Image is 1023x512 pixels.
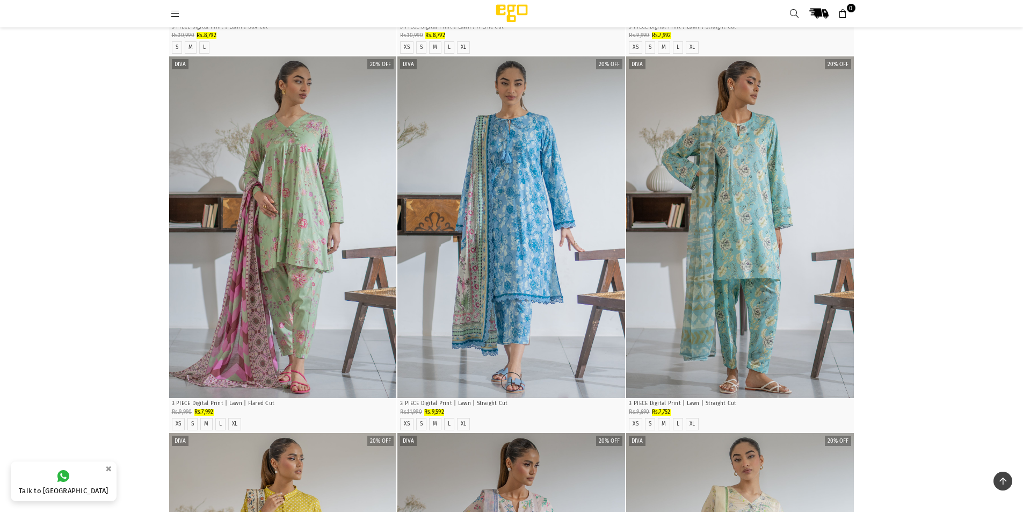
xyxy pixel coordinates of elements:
label: 20% off [825,436,851,446]
label: 20% off [596,436,622,446]
label: 20% off [825,59,851,69]
label: Diva [629,436,645,446]
label: S [420,44,423,51]
label: S [191,421,194,428]
label: XS [633,421,639,428]
label: M [204,421,208,428]
a: Search [785,4,804,23]
div: 1 / 3 [626,56,854,398]
label: XS [633,44,639,51]
img: Remembering 3 piece [169,56,397,398]
img: Linear 3 piece [626,56,854,398]
span: Rs.7,992 [194,409,214,415]
a: Quick Shop [501,372,521,392]
label: XL [461,44,467,51]
label: L [448,44,451,51]
a: 1 / 32 / 33 / 3 [626,56,854,398]
p: 3 PIECE Digital Print | Lawn | Straight Cut [629,400,851,408]
label: 20% off [367,436,394,446]
img: Ego [466,3,557,24]
label: XL [461,421,467,428]
label: S [176,44,178,51]
a: Menu [166,9,185,17]
label: M [433,44,437,51]
span: Rs.9,990 [629,32,649,39]
span: Rs.9,690 [629,409,649,415]
label: Diva [172,436,188,446]
span: Rs.8,792 [197,32,216,39]
a: Talk to [GEOGRAPHIC_DATA] [11,461,117,501]
label: Diva [400,436,417,446]
label: L [677,44,679,51]
label: M [433,421,437,428]
label: XS [404,44,410,51]
label: M [662,44,666,51]
label: 20% off [367,59,394,69]
div: 1 / 4 [397,56,625,398]
label: L [203,44,206,51]
label: L [448,421,451,428]
div: 1 / 4 [169,56,397,398]
label: Diva [400,59,417,69]
button: × [102,460,115,478]
span: Rs.7,752 [652,409,671,415]
a: 0 [833,4,853,23]
img: Retrospect 3 piece [397,56,625,398]
span: Rs.11,990 [400,409,422,415]
span: Rs.10,990 [172,32,194,39]
label: XL [232,421,238,428]
label: L [219,421,222,428]
span: Rs.10,990 [400,32,423,39]
label: Diva [629,59,645,69]
span: Rs.7,992 [652,32,671,39]
label: S [649,421,651,428]
label: XL [690,421,695,428]
label: XS [404,421,410,428]
label: 20% off [596,59,622,69]
a: 1 / 42 / 43 / 44 / 4 [169,56,397,398]
label: Diva [172,59,188,69]
label: M [662,421,666,428]
span: Rs.9,592 [424,409,444,415]
label: M [188,44,193,51]
span: 0 [847,4,855,12]
p: 3 PIECE Digital Print | Lawn | Flared Cut [172,400,394,408]
span: Rs.9,990 [172,409,192,415]
label: S [420,421,423,428]
label: S [649,44,651,51]
p: 3 PIECE Digital Print | Lawn | Straight Cut [400,400,622,408]
label: XS [176,421,182,428]
span: Rs.8,792 [425,32,445,39]
a: 1 / 42 / 43 / 44 / 4 [397,56,625,398]
label: L [677,421,679,428]
label: XL [690,44,695,51]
